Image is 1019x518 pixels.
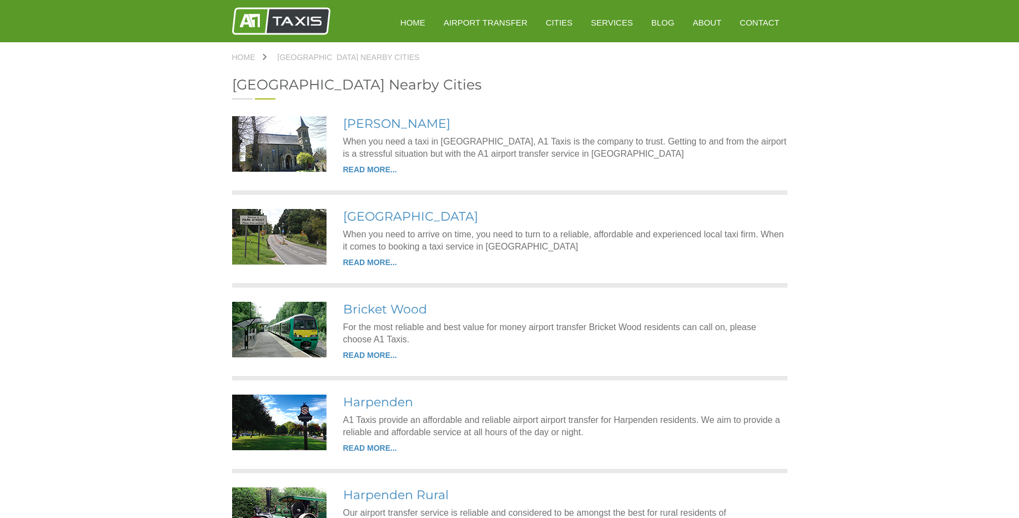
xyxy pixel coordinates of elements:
a: [PERSON_NAME] [343,116,450,131]
a: Cities [538,9,580,36]
a: READ MORE... [343,351,397,360]
a: READ MORE... [343,444,397,452]
a: Contact [732,9,787,36]
a: Harpenden Rural [343,487,449,502]
img: Colney Heath [232,116,327,172]
a: Home [232,53,267,61]
a: Harpenden [343,395,413,410]
a: [GEOGRAPHIC_DATA] Nearby Cities [267,53,431,61]
img: Harpenden [232,395,327,450]
a: READ MORE... [343,165,397,174]
p: When you need to arrive on time, you need to turn to a reliable, affordable and experienced local... [343,228,787,253]
a: Blog [644,9,682,36]
span: [GEOGRAPHIC_DATA] Nearby Cities [278,53,420,62]
span: Home [232,53,255,62]
p: When you need a taxi in [GEOGRAPHIC_DATA], A1 Taxis is the company to trust. Getting to and from ... [343,136,787,160]
img: A1 Taxis [232,7,330,35]
p: A1 Taxis provide an affordable and reliable airport airport transfer for Harpenden residents. We ... [343,414,787,439]
a: READ MORE... [343,258,397,267]
p: For the most reliable and best value for money airport transfer Bricket Wood residents can call o... [343,321,787,346]
a: [GEOGRAPHIC_DATA] [343,209,478,224]
a: Airport Transfer [436,9,535,36]
h2: [GEOGRAPHIC_DATA] Nearby Cities [232,78,787,92]
a: About [685,9,729,36]
a: Bricket Wood [343,302,427,317]
a: Services [583,9,641,36]
img: Park Street Lane [232,209,327,265]
img: Bricket Wood [232,302,327,357]
a: HOME [393,9,433,36]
